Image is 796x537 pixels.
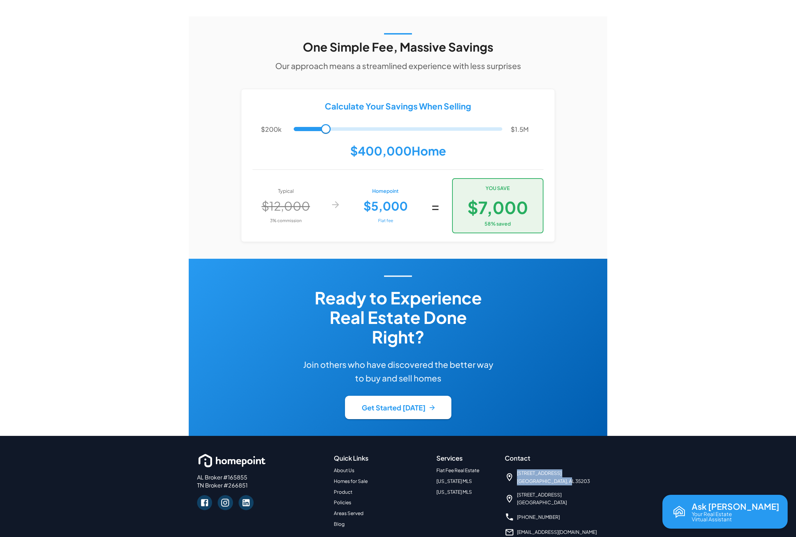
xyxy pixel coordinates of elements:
p: $5,000 [352,197,419,215]
img: homepoint_logo_white_horz.png [197,453,267,469]
p: Your Real Estate Virtual Assistant [692,511,732,522]
a: About Us [334,467,354,473]
p: $12,000 [253,197,319,215]
a: [US_STATE] MLS [436,489,472,495]
h6: Our approach means a streamlined experience with less surprises [275,60,521,73]
img: Reva [671,504,688,520]
a: Homes for Sale [334,478,368,484]
p: Homepoint [352,187,419,194]
button: Open chat with Reva [662,495,788,529]
p: 58 % saved [458,220,537,227]
a: Blog [334,521,345,527]
h4: $400,000 Home [253,144,543,158]
p: $200k [261,124,285,134]
p: AL Broker #165855 TN Broker #266851 [197,474,325,490]
h5: Calculate Your Savings When Selling [253,100,543,112]
a: Areas Served [334,510,363,516]
a: Flat Fee Real Estate [436,467,479,473]
a: Policies [334,499,351,505]
span: Flat fee [378,218,393,223]
p: $1.5M [511,124,535,134]
span: [STREET_ADDRESS] [GEOGRAPHIC_DATA], AL 35203 [517,469,590,485]
p: $7,000 [458,195,537,220]
p: Typical [253,187,319,194]
h3: One Simple Fee, Massive Savings [303,40,493,54]
p: Ask [PERSON_NAME] [692,502,779,511]
a: Product [334,489,352,495]
span: [STREET_ADDRESS] [GEOGRAPHIC_DATA] [517,491,567,507]
h6: Services [436,453,496,464]
a: [PHONE_NUMBER] [517,514,560,520]
h6: Quick Links [334,453,428,464]
h3: Ready to Experience Real Estate Done Right? [302,288,494,347]
h6: Join others who have discovered the better way to buy and sell homes [302,358,494,385]
a: [EMAIL_ADDRESS][DOMAIN_NAME] [517,529,597,535]
button: Get Started [DATE] [345,396,451,419]
p: = [427,195,443,216]
a: [US_STATE] MLS [436,478,472,484]
h6: YOU SAVE [458,184,537,192]
span: 3% commission [270,218,302,223]
h6: Contact [505,453,599,464]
